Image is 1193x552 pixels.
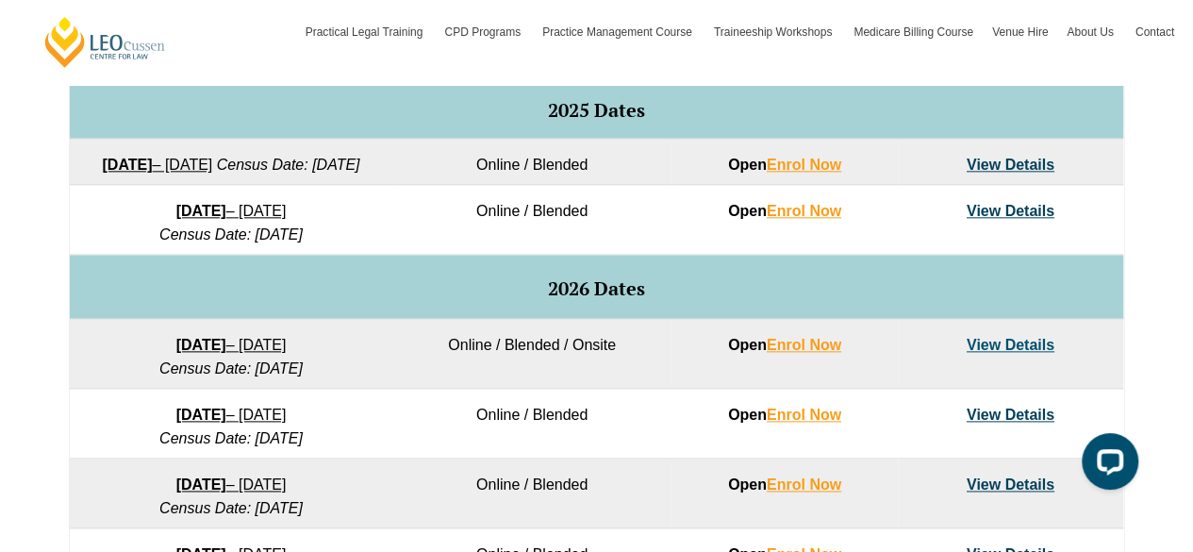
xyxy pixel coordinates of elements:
a: About Us [1057,5,1125,59]
strong: [DATE] [176,337,226,353]
td: Online / Blended [392,389,671,459]
a: Enrol Now [767,337,841,353]
span: 2026 Dates [548,276,645,301]
a: Medicare Billing Course [844,5,983,59]
em: Census Date: [DATE] [217,157,360,173]
td: Online / Blended / Onsite [392,319,671,389]
a: View Details [967,477,1054,493]
td: Online / Blended [392,459,671,528]
strong: Open [728,477,841,493]
a: [DATE]– [DATE] [176,337,287,353]
a: Traineeship Workshops [704,5,844,59]
strong: [DATE] [176,203,226,219]
a: [DATE]– [DATE] [176,477,287,493]
strong: Open [728,407,841,423]
a: Practice Management Course [533,5,704,59]
strong: Open [728,337,841,353]
a: Enrol Now [767,477,841,493]
a: View Details [967,157,1054,173]
a: [DATE]– [DATE] [102,157,212,173]
a: [DATE]– [DATE] [176,407,287,423]
a: View Details [967,337,1054,353]
a: CPD Programs [435,5,533,59]
td: Online / Blended [392,139,671,185]
a: View Details [967,407,1054,423]
a: Practical Legal Training [296,5,436,59]
a: Enrol Now [767,157,841,173]
a: [DATE]– [DATE] [176,203,287,219]
a: [PERSON_NAME] Centre for Law [42,15,168,69]
em: Census Date: [DATE] [159,360,303,376]
em: Census Date: [DATE] [159,226,303,243]
a: Venue Hire [983,5,1057,59]
a: Enrol Now [767,203,841,219]
strong: Open [728,203,841,219]
td: Online / Blended [392,185,671,255]
em: Census Date: [DATE] [159,500,303,516]
strong: [DATE] [176,477,226,493]
iframe: LiveChat chat widget [1067,426,1146,505]
em: Census Date: [DATE] [159,430,303,446]
strong: [DATE] [102,157,152,173]
strong: Open [728,157,841,173]
span: 2025 Dates [548,97,645,123]
a: View Details [967,203,1054,219]
a: Enrol Now [767,407,841,423]
a: Contact [1126,5,1184,59]
strong: [DATE] [176,407,226,423]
